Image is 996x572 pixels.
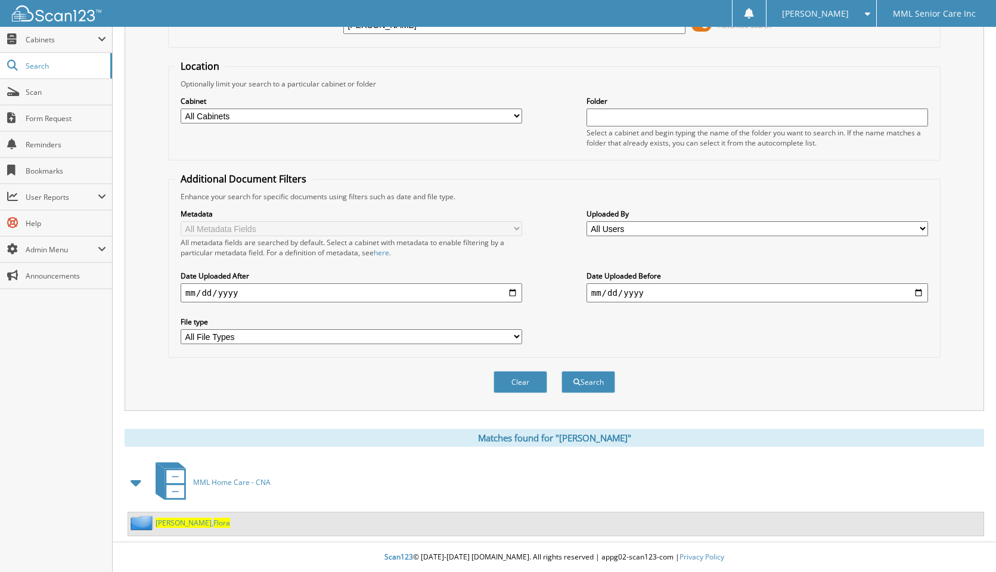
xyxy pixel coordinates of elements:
[175,172,312,185] legend: Additional Document Filters
[494,371,547,393] button: Clear
[587,96,928,106] label: Folder
[384,552,413,562] span: Scan123
[181,283,522,302] input: start
[679,552,724,562] a: Privacy Policy
[374,248,389,258] a: here
[213,518,230,528] span: Flora
[936,515,996,572] iframe: Chat Widget
[181,96,522,106] label: Cabinet
[125,429,984,447] div: Matches found for "[PERSON_NAME]"
[26,140,106,150] span: Reminders
[113,543,996,572] div: © [DATE]-[DATE] [DOMAIN_NAME]. All rights reserved | appg02-scan123-com |
[175,60,225,73] legend: Location
[26,218,106,228] span: Help
[181,317,522,327] label: File type
[175,79,934,89] div: Optionally limit your search to a particular cabinet or folder
[12,5,101,21] img: scan123-logo-white.svg
[26,245,98,255] span: Admin Menu
[175,191,934,202] div: Enhance your search for specific documents using filters such as date and file type.
[587,128,928,148] div: Select a cabinet and begin typing the name of the folder you want to search in. If the name match...
[587,271,928,281] label: Date Uploaded Before
[26,271,106,281] span: Announcements
[26,166,106,176] span: Bookmarks
[148,459,271,506] a: MML Home Care - CNA
[587,283,928,302] input: end
[26,113,106,123] span: Form Request
[131,515,156,530] img: folder2.png
[587,209,928,219] label: Uploaded By
[156,518,230,528] a: [PERSON_NAME],Flora
[561,371,615,393] button: Search
[181,209,522,219] label: Metadata
[193,477,271,487] span: MML Home Care - CNA
[26,35,98,45] span: Cabinets
[26,87,106,97] span: Scan
[181,271,522,281] label: Date Uploaded After
[156,518,212,528] span: [PERSON_NAME]
[26,61,104,71] span: Search
[893,10,976,17] span: MML Senior Care Inc
[26,192,98,202] span: User Reports
[181,237,522,258] div: All metadata fields are searched by default. Select a cabinet with metadata to enable filtering b...
[782,10,849,17] span: [PERSON_NAME]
